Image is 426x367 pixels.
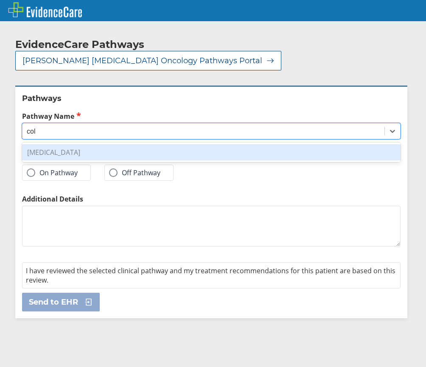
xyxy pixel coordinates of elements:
[22,194,401,204] label: Additional Details
[29,297,78,307] span: Send to EHR
[22,111,401,121] label: Pathway Name
[26,266,395,285] span: I have reviewed the selected clinical pathway and my treatment recommendations for this patient a...
[15,51,281,70] button: [PERSON_NAME] [MEDICAL_DATA] Oncology Pathways Portal
[15,38,144,51] h2: EvidenceCare Pathways
[27,168,78,177] label: On Pathway
[22,93,401,104] h2: Pathways
[22,56,262,66] span: [PERSON_NAME] [MEDICAL_DATA] Oncology Pathways Portal
[8,2,82,17] img: EvidenceCare
[22,144,401,160] div: [MEDICAL_DATA]
[109,168,160,177] label: Off Pathway
[22,293,100,311] button: Send to EHR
